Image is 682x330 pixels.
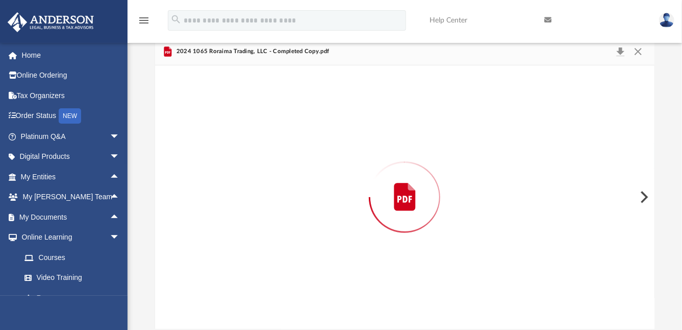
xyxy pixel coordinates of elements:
i: search [170,14,182,25]
a: Tax Organizers [7,85,135,106]
a: menu [138,19,150,27]
a: Video Training [14,268,125,288]
span: arrow_drop_up [110,187,130,208]
a: Platinum Q&Aarrow_drop_down [7,126,135,147]
img: User Pic [659,13,674,28]
span: arrow_drop_up [110,167,130,187]
span: arrow_drop_down [110,147,130,168]
span: arrow_drop_up [110,207,130,228]
div: Preview [155,38,654,329]
img: Anderson Advisors Platinum Portal [5,12,97,32]
a: Order StatusNEW [7,106,135,127]
a: My Entitiesarrow_drop_up [7,167,135,187]
a: My [PERSON_NAME] Teamarrow_drop_up [7,187,130,207]
span: arrow_drop_down [110,227,130,248]
a: Digital Productsarrow_drop_down [7,147,135,167]
button: Close [629,44,647,59]
button: Next File [632,183,654,211]
span: 2024 1065 Roraima Trading, LLC - Completed Copy.pdf [174,47,329,56]
div: NEW [59,108,81,124]
a: Online Learningarrow_drop_down [7,227,130,248]
a: Online Ordering [7,65,135,86]
i: menu [138,14,150,27]
a: Resources [14,288,130,308]
a: My Documentsarrow_drop_up [7,207,130,227]
a: Courses [14,247,130,268]
a: Home [7,45,135,65]
button: Download [611,44,629,59]
span: arrow_drop_down [110,126,130,147]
